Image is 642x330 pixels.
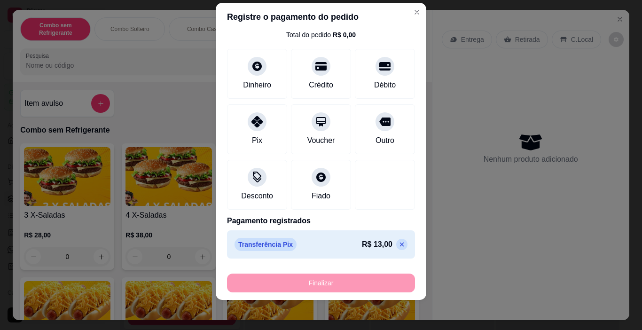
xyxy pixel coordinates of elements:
[374,79,396,91] div: Débito
[409,5,424,20] button: Close
[362,239,392,250] p: R$ 13,00
[286,30,356,39] div: Total do pedido
[376,135,394,146] div: Outro
[333,30,356,39] div: R$ 0,00
[252,135,262,146] div: Pix
[235,238,297,251] p: Transferência Pix
[216,3,426,31] header: Registre o pagamento do pedido
[227,215,415,227] p: Pagamento registrados
[307,135,335,146] div: Voucher
[309,79,333,91] div: Crédito
[243,79,271,91] div: Dinheiro
[312,190,330,202] div: Fiado
[241,190,273,202] div: Desconto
